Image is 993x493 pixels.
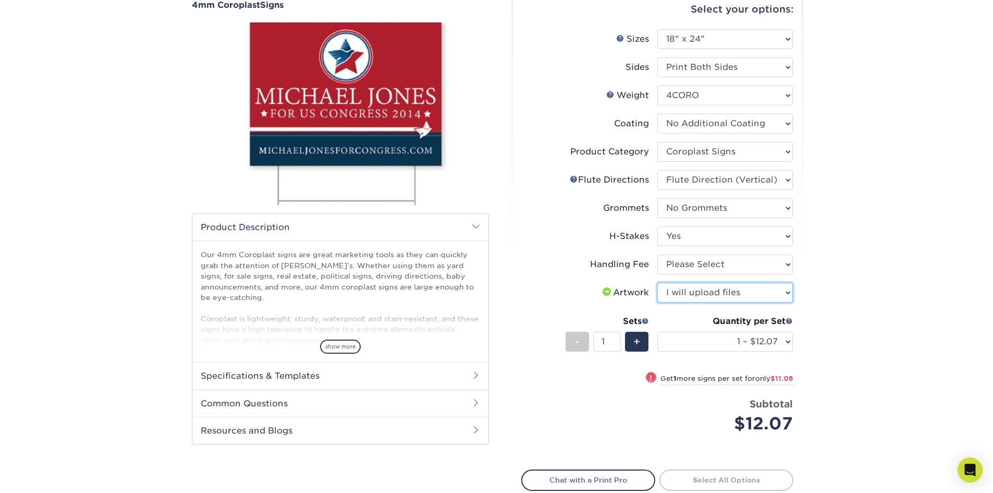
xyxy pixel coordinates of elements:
span: show more [320,340,361,354]
div: Quantity per Set [657,315,793,328]
span: only [755,375,793,382]
div: Coating [614,117,649,130]
img: 4mm Coroplast 01 [192,11,489,217]
strong: Subtotal [750,398,793,410]
a: Chat with a Print Pro [521,470,655,490]
h2: Common Questions [192,390,488,417]
div: Sets [566,315,649,328]
small: Get more signs per set for [660,375,793,385]
div: Sizes [616,33,649,45]
div: Grommets [603,202,649,214]
div: Sides [626,61,649,74]
h2: Specifications & Templates [192,362,488,389]
a: Select All Options [659,470,793,490]
span: ! [649,372,652,383]
span: $11.08 [770,375,793,382]
div: H-Stakes [609,230,649,243]
div: Flute Directions [570,174,649,186]
div: $12.07 [665,411,793,436]
div: Open Intercom Messenger [958,458,983,483]
div: Handling Fee [590,258,649,271]
div: Artwork [600,286,649,299]
strong: 1 [673,375,677,382]
div: Weight [606,89,649,102]
div: Product Category [570,146,649,158]
h2: Product Description [192,214,488,241]
span: + [633,334,640,350]
span: - [575,334,580,350]
h2: Resources and Blogs [192,417,488,444]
